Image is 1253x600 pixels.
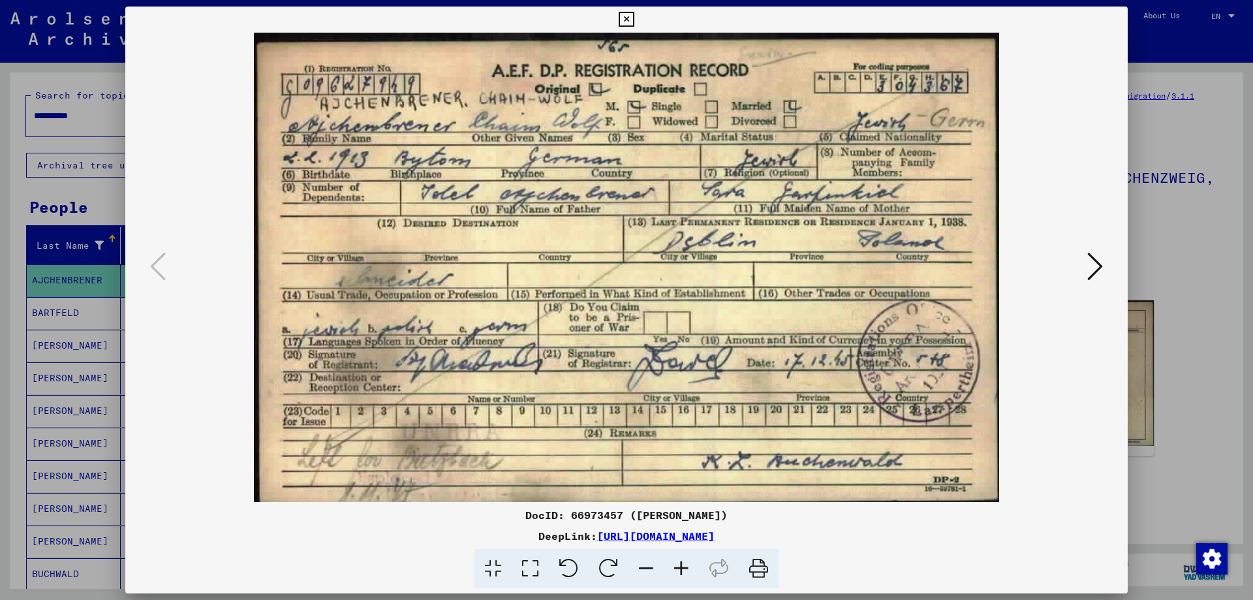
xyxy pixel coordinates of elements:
div: DocID: 66973457 ([PERSON_NAME]) [125,507,1128,523]
a: [URL][DOMAIN_NAME] [597,529,715,543]
img: 001.jpg [170,33,1083,502]
img: Zustimmung ändern [1196,543,1228,575]
div: DeepLink: [125,528,1128,544]
div: Zustimmung ändern [1196,543,1227,574]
